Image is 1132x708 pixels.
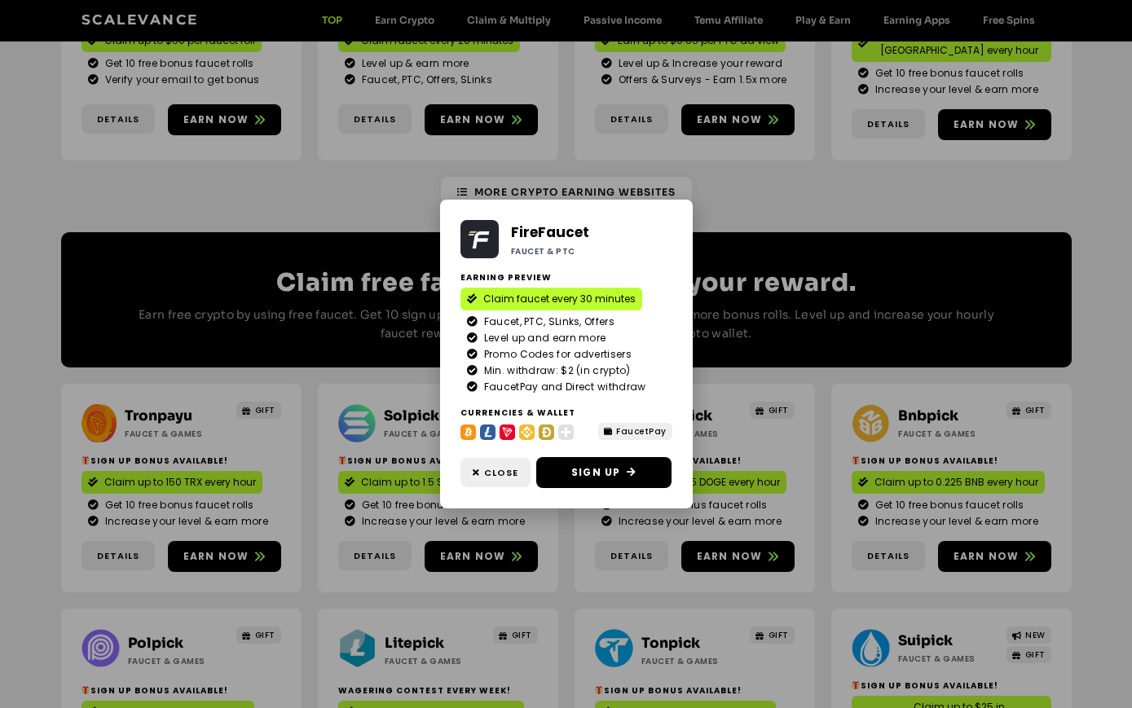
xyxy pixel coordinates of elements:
span: FaucetPay and Direct withdraw [480,380,646,394]
a: Close [460,458,531,488]
h2: Earning Preview [460,271,672,284]
span: Sign Up [571,465,620,480]
span: Promo Codes for advertisers [480,347,632,362]
span: Claim faucet every 30 minutes [483,292,636,306]
span: Close [484,466,518,480]
span: Faucet, PTC, SLinks, Offers [480,314,614,329]
span: Level up and earn more [480,331,606,345]
span: FaucetPay [616,425,667,438]
a: Sign Up [536,457,672,488]
span: Min. withdraw: $2 (in crypto) [480,363,631,378]
a: Claim faucet every 30 minutes [460,288,642,310]
h2: Currencies & Wallet [460,407,588,419]
a: FaucetPay [598,423,672,440]
a: FireFaucet [511,222,589,242]
h2: Faucet & PTC [511,245,617,257]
